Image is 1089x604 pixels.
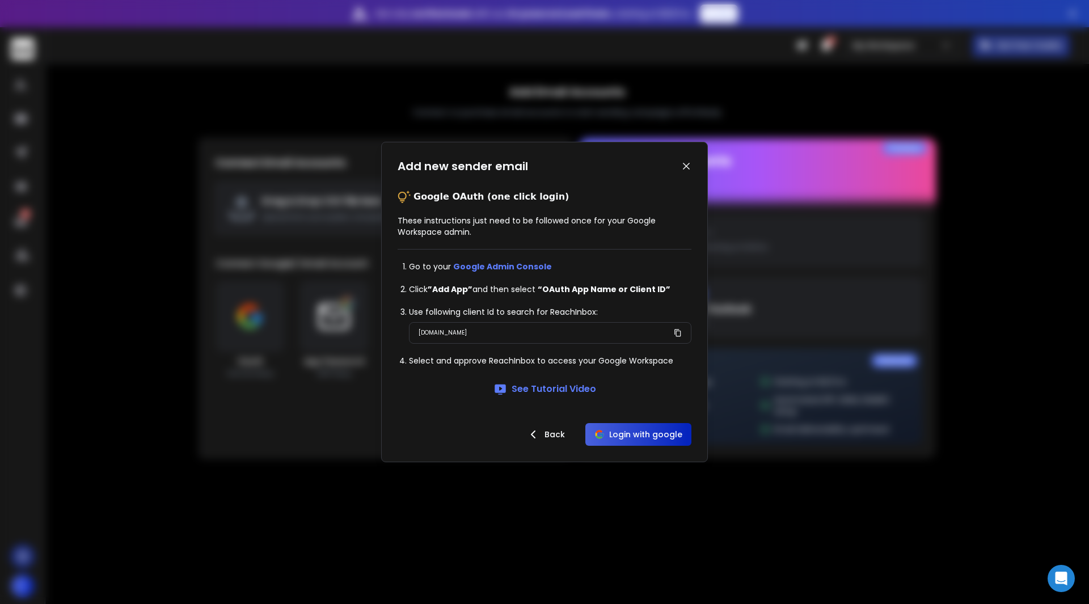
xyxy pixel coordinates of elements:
[428,284,472,295] strong: ”Add App”
[517,423,574,446] button: Back
[398,215,691,238] p: These instructions just need to be followed once for your Google Workspace admin.
[409,284,691,295] li: Click and then select
[409,261,691,272] li: Go to your
[409,306,691,318] li: Use following client Id to search for ReachInbox:
[409,355,691,366] li: Select and approve ReachInbox to access your Google Workspace
[1048,565,1075,592] div: Open Intercom Messenger
[538,284,670,295] strong: “OAuth App Name or Client ID”
[398,158,528,174] h1: Add new sender email
[413,190,569,204] p: Google OAuth (one click login)
[398,190,411,204] img: tips
[585,423,691,446] button: Login with google
[453,261,552,272] a: Google Admin Console
[419,327,467,339] p: [DOMAIN_NAME]
[493,382,596,396] a: See Tutorial Video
